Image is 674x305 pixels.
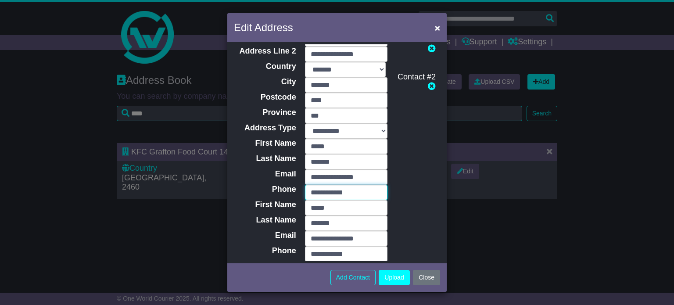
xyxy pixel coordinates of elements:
[227,231,301,240] label: Email
[330,270,376,285] button: Add Contact
[398,72,436,81] span: Contact #2
[413,270,440,285] button: Close
[227,123,301,133] label: Address Type
[227,246,301,256] label: Phone
[227,215,301,225] label: Last Name
[227,169,301,179] label: Email
[227,200,301,210] label: First Name
[227,154,301,164] label: Last Name
[227,62,301,72] label: Country
[227,47,301,56] label: Address Line 2
[435,23,440,33] span: ×
[430,19,445,37] button: Close
[227,93,301,102] label: Postcode
[379,270,409,285] button: Upload
[227,139,301,148] label: First Name
[227,108,301,118] label: Province
[227,77,301,87] label: City
[234,20,293,36] h5: Edit Address
[227,185,301,194] label: Phone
